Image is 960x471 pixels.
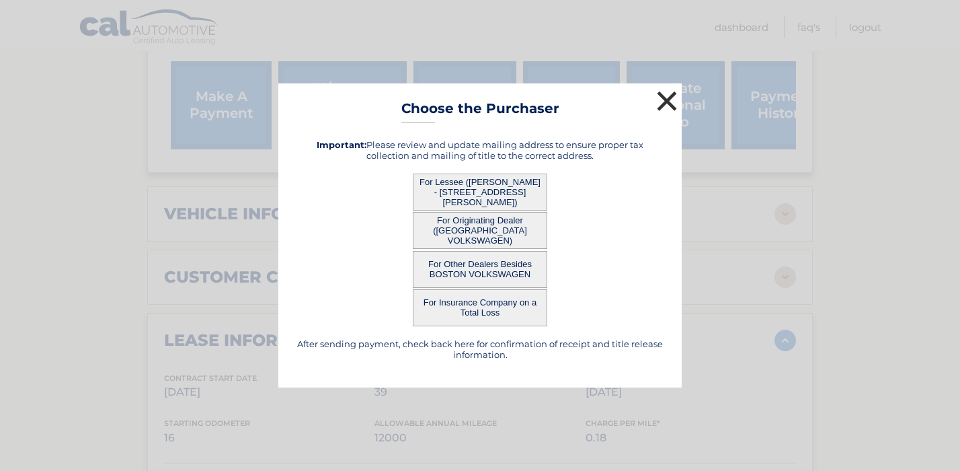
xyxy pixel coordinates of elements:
[413,289,547,326] button: For Insurance Company on a Total Loss
[295,139,665,161] h5: Please review and update mailing address to ensure proper tax collection and mailing of title to ...
[401,100,559,124] h3: Choose the Purchaser
[413,251,547,288] button: For Other Dealers Besides BOSTON VOLKSWAGEN
[653,87,680,114] button: ×
[317,139,366,150] strong: Important:
[295,338,665,360] h5: After sending payment, check back here for confirmation of receipt and title release information.
[413,174,547,211] button: For Lessee ([PERSON_NAME] - [STREET_ADDRESS][PERSON_NAME])
[413,212,547,249] button: For Originating Dealer ([GEOGRAPHIC_DATA] VOLKSWAGEN)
